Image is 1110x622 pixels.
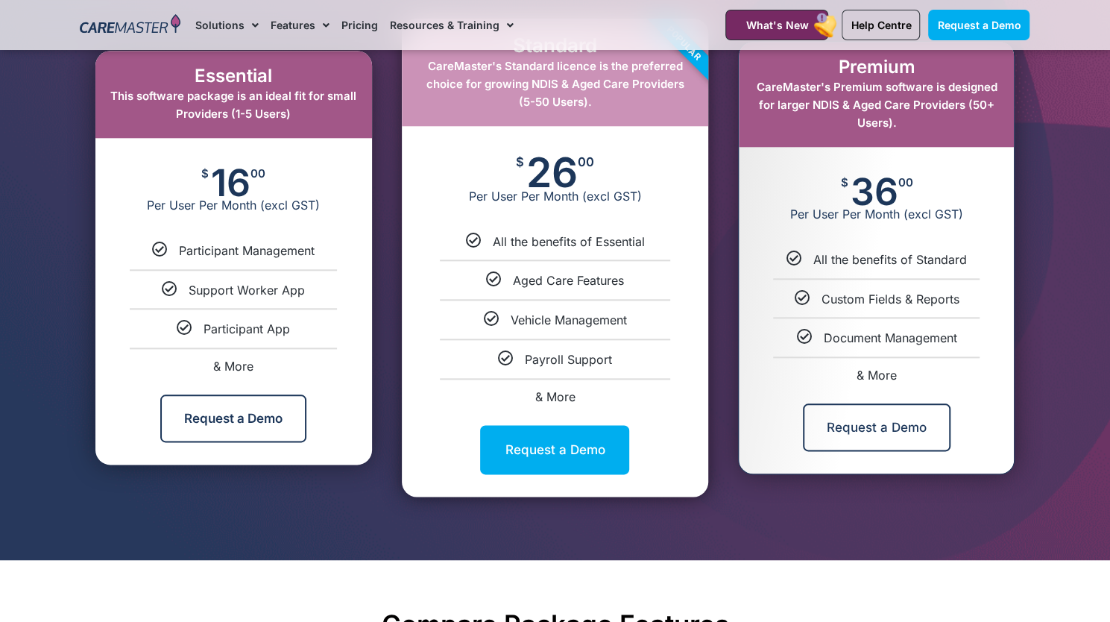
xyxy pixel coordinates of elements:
a: & More [534,389,575,404]
span: Per User Per Month (excl GST) [95,198,372,213]
a: Payroll Support [525,352,612,367]
span: CareMaster's Standard licence is the preferred choice for growing NDIS & Aged Care Providers (5-5... [426,59,684,109]
a: & More [857,368,897,383]
img: CareMaster Logo [80,14,180,37]
span: 00 [250,168,265,179]
span: 00 [898,177,912,188]
a: What's New [725,10,828,40]
span: Per User Per Month (excl GST) [739,207,1014,222]
a: Aged Care Features [513,273,624,288]
a: All the benefits of Standard [813,252,967,267]
a: Help Centre [842,10,920,40]
span: Per User Per Month (excl GST) [402,189,708,204]
a: & More [213,359,253,374]
span: This software package is an ideal fit for small Providers (1-5 Users) [110,89,356,121]
a: Request a Demo [480,425,629,474]
a: Vehicle Management [510,312,626,327]
a: Participant Management [179,243,315,258]
h2: Premium [754,57,999,78]
h2: Essential [110,66,357,87]
span: Help Centre [851,19,911,31]
a: Support Worker App [189,283,305,298]
span: $ [516,156,524,169]
a: Document Management [823,330,956,345]
span: $ [840,177,848,188]
span: CareMaster's Premium software is designed for larger NDIS & Aged Care Providers (50+ Users). [756,80,997,130]
span: What's New [745,19,808,31]
span: 36 [850,177,898,207]
a: Custom Fields & Reports [821,292,959,307]
a: Participant App [204,321,290,336]
a: All the benefits of Essential [492,234,644,249]
span: 00 [578,156,594,169]
span: 26 [526,156,578,189]
a: Request a Demo [803,403,950,451]
a: Request a Demo [928,10,1029,40]
a: Request a Demo [160,395,306,442]
span: 16 [211,168,250,198]
span: $ [201,168,209,179]
span: Request a Demo [937,19,1021,31]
